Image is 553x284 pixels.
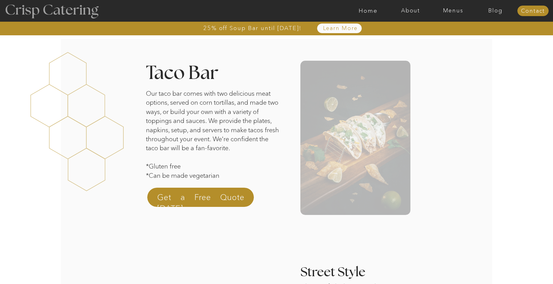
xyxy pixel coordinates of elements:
[146,64,265,81] h2: Taco Bar
[157,192,244,207] a: Get a Free Quote [DATE]
[181,25,324,31] a: 25% off Soup Bar until [DATE]!
[517,8,549,14] a: Contact
[308,25,372,32] a: Learn More
[300,266,399,280] h3: Street Style
[347,8,389,14] a: Home
[389,8,432,14] a: About
[146,89,281,186] p: Our taco bar comes with two delicious meat options, served on corn tortillas, and made two ways, ...
[432,8,474,14] a: Menus
[474,8,517,14] a: Blog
